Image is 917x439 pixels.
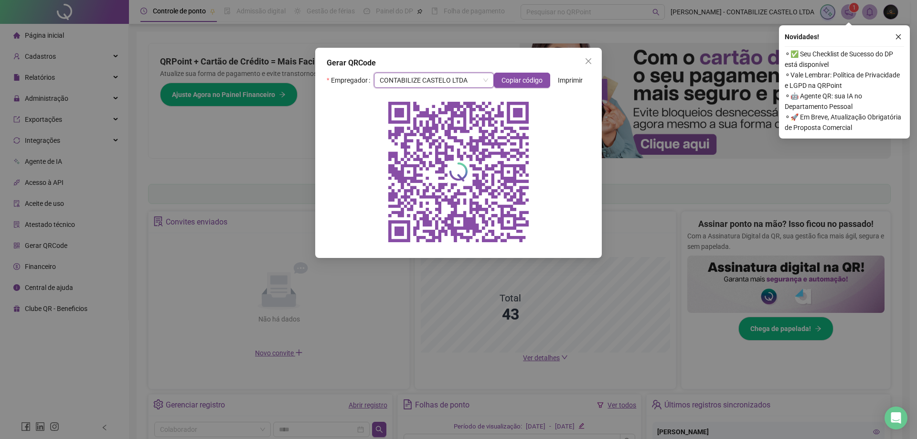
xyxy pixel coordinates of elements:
label: Empregador [327,73,374,88]
span: ⚬ ✅ Seu Checklist de Sucesso do DP está disponível [785,49,904,70]
span: ⚬ 🤖 Agente QR: sua IA no Departamento Pessoal [785,91,904,112]
span: ⚬ 🚀 Em Breve, Atualização Obrigatória de Proposta Comercial [785,112,904,133]
div: Open Intercom Messenger [885,407,907,429]
img: qrcode do empregador [382,96,535,248]
span: Novidades ! [785,32,819,42]
button: Copiar código [494,73,550,88]
div: Gerar QRCode [327,57,590,69]
span: Copiar código [501,75,543,86]
span: close [895,33,902,40]
button: Close [581,54,596,69]
span: CONTABILIZE CASTELO LTDA [380,73,488,87]
span: Imprimir [558,75,583,86]
button: Imprimir [550,73,590,88]
span: ⚬ Vale Lembrar: Política de Privacidade e LGPD na QRPoint [785,70,904,91]
span: close [585,57,592,65]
